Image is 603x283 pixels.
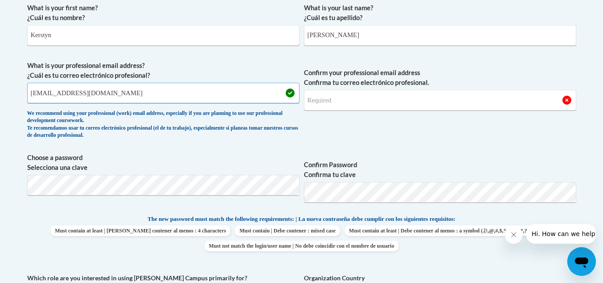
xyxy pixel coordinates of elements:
[148,215,456,223] span: The new password must match the following requirements: | La nueva contraseña debe cumplir con lo...
[304,160,576,180] label: Confirm Password Confirma tu clave
[345,225,553,236] span: Must contain at least | Debe contener al menos : a symbol (.[!,@,#,$,%,^,&,*,?,_,~,-,(,)])
[304,90,576,110] input: Required
[526,224,596,244] iframe: Message from company
[27,83,299,103] input: Metadata input
[5,6,72,13] span: Hi. How can we help?
[235,225,340,236] span: Must contain | Debe contener : mixed case
[304,25,576,46] input: Metadata input
[27,25,299,46] input: Metadata input
[505,226,523,244] iframe: Close message
[304,3,576,23] label: What is your last name? ¿Cuál es tu apellido?
[27,3,299,23] label: What is your first name? ¿Cuál es tu nombre?
[27,61,299,80] label: What is your professional email address? ¿Cuál es tu correo electrónico profesional?
[204,241,399,251] span: Must not match the login/user name | No debe coincidir con el nombre de usuario
[27,110,299,139] div: We recommend using your professional (work) email address, especially if you are planning to use ...
[50,225,230,236] span: Must contain at least | [PERSON_NAME] contener al menos : 4 characters
[567,247,596,276] iframe: Button to launch messaging window
[304,68,576,88] label: Confirm your professional email address Confirma tu correo electrónico profesional.
[27,153,299,173] label: Choose a password Selecciona una clave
